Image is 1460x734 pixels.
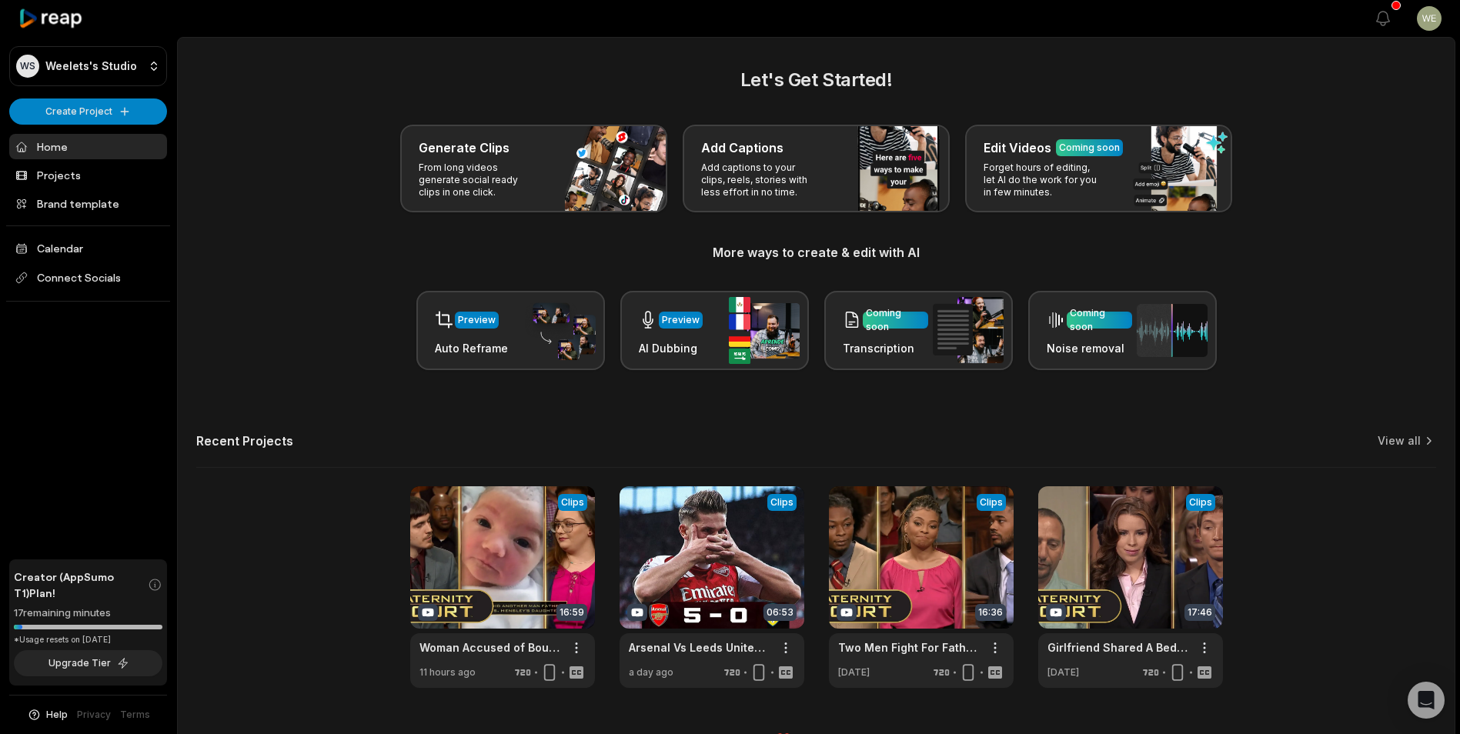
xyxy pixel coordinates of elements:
p: From long videos generate social ready clips in one click. [419,162,538,199]
a: View all [1378,433,1421,449]
a: Brand template [9,191,167,216]
p: Weelets's Studio [45,59,137,73]
h2: Let's Get Started! [196,66,1436,94]
span: Connect Socials [9,264,167,292]
button: Upgrade Tier [14,650,162,676]
span: Creator (AppSumo T1) Plan! [14,569,148,601]
a: Two Men Fight For Fatherhood (Full Episode) | Paternity Court [838,639,980,656]
a: Girlfriend Shared A Bed With Boyfriend's Father (Full Episode) | Paternity Court [1047,639,1189,656]
h3: Noise removal [1047,340,1132,356]
h3: Add Captions [701,138,783,157]
a: Privacy [77,708,111,722]
a: Terms [120,708,150,722]
h3: Generate Clips [419,138,509,157]
p: Add captions to your clips, reels, stories with less effort in no time. [701,162,820,199]
button: Create Project [9,98,167,125]
div: 17 remaining minutes [14,606,162,621]
img: transcription.png [933,297,1004,363]
h3: Auto Reframe [435,340,508,356]
div: Coming soon [866,306,925,334]
div: Preview [662,313,700,327]
img: ai_dubbing.png [729,297,800,364]
div: Open Intercom Messenger [1408,682,1445,719]
div: Coming soon [1059,141,1120,155]
div: Preview [458,313,496,327]
img: noise_removal.png [1137,304,1208,357]
button: Help [27,708,68,722]
a: Woman Accused of Bouncing Among Fiance, Ex's, Coworkers (Full Episode) | Paternity Court [419,639,561,656]
h3: More ways to create & edit with AI [196,243,1436,262]
h3: AI Dubbing [639,340,703,356]
p: Forget hours of editing, let AI do the work for you in few minutes. [984,162,1103,199]
h3: Transcription [843,340,928,356]
a: Arsenal Vs Leeds United 4-0 | extended highlights & Goals | Premier League 2025 [629,639,770,656]
a: Home [9,134,167,159]
h2: Recent Projects [196,433,293,449]
img: auto_reframe.png [525,301,596,361]
a: Calendar [9,235,167,261]
div: WS [16,55,39,78]
h3: Edit Videos [984,138,1051,157]
span: Help [46,708,68,722]
div: Coming soon [1070,306,1129,334]
a: Projects [9,162,167,188]
div: *Usage resets on [DATE] [14,634,162,646]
